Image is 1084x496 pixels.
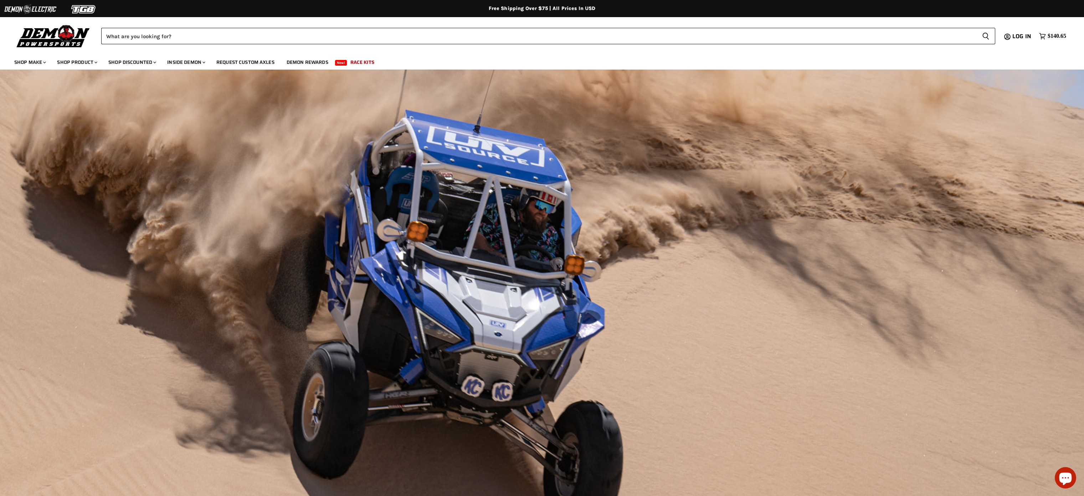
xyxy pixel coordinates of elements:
span: $140.65 [1048,33,1066,40]
span: Log in [1012,32,1031,41]
input: Search [101,28,976,44]
a: Shop Make [9,55,50,70]
a: Request Custom Axles [211,55,280,70]
a: Log in [1009,33,1036,40]
button: Search [976,28,995,44]
inbox-online-store-chat: Shopify online store chat [1053,467,1078,490]
a: Demon Rewards [281,55,334,70]
a: Race Kits [345,55,380,70]
img: Demon Powersports [14,23,92,49]
ul: Main menu [9,52,1064,70]
img: Demon Electric Logo 2 [4,2,57,16]
a: Shop Product [52,55,102,70]
a: Inside Demon [162,55,210,70]
div: Free Shipping Over $75 | All Prices In USD [257,5,827,12]
form: Product [101,28,995,44]
img: TGB Logo 2 [57,2,111,16]
span: New! [335,60,347,66]
a: $140.65 [1036,31,1070,41]
a: Shop Discounted [103,55,160,70]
